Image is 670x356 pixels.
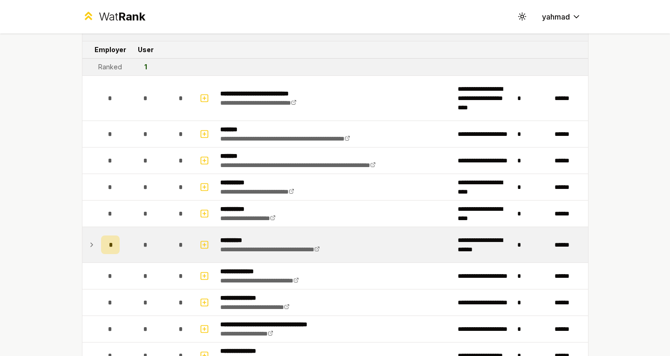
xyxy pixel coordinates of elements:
[118,10,145,23] span: Rank
[97,41,123,58] td: Employer
[123,41,168,58] td: User
[535,8,589,25] button: yahmad
[144,62,147,72] div: 1
[98,62,122,72] div: Ranked
[82,9,146,24] a: WatRank
[542,11,570,22] span: yahmad
[99,9,145,24] div: Wat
